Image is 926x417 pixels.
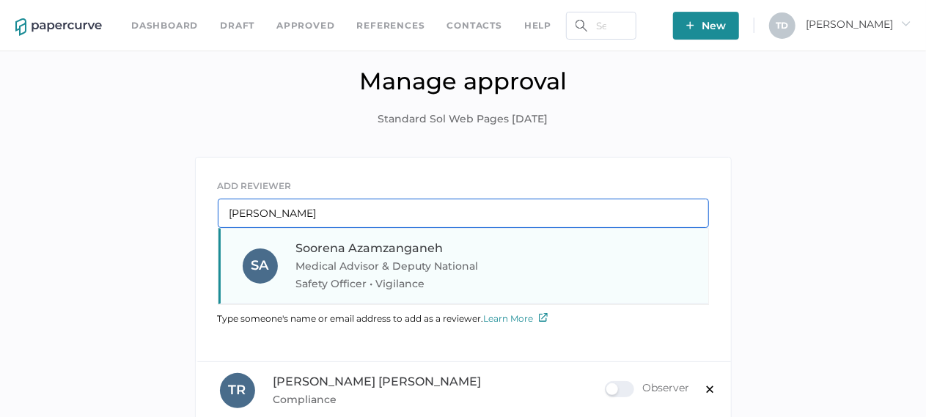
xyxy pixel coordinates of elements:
span: Soorena Azamzanganeh [296,241,444,255]
img: papercurve-logo-colour.7244d18c.svg [15,18,102,36]
a: Approved [276,18,334,34]
span: T D [776,20,789,31]
a: Dashboard [131,18,198,34]
img: search.bf03fe8b.svg [576,20,587,32]
div: help [524,18,551,34]
span: Compliance [273,391,605,408]
span: Standard Sol Web Pages [DATE] [378,111,548,128]
i: arrow_right [900,18,911,29]
img: external-link-icon.7ec190a1.svg [539,313,548,322]
span: × [705,375,716,399]
span: Medical Advisor & Deputy National Safety Officer • Vigilance [296,257,495,292]
a: Draft [220,18,254,34]
span: [PERSON_NAME] [PERSON_NAME] [273,374,482,388]
span: T R [229,382,246,398]
span: Type someone's name or email address to add as a reviewer. [218,313,548,324]
input: Search Workspace [566,12,636,40]
a: Contacts [447,18,502,34]
div: Observer [605,381,690,397]
span: ADD REVIEWER [218,180,292,191]
span: [PERSON_NAME] [806,18,911,31]
button: New [673,12,739,40]
img: plus-white.e19ec114.svg [686,21,694,29]
span: S A [251,257,269,273]
h1: Manage approval [11,67,915,95]
a: Learn More [484,313,548,324]
span: New [686,12,726,40]
input: Type a name or email [218,199,709,228]
a: References [357,18,425,34]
